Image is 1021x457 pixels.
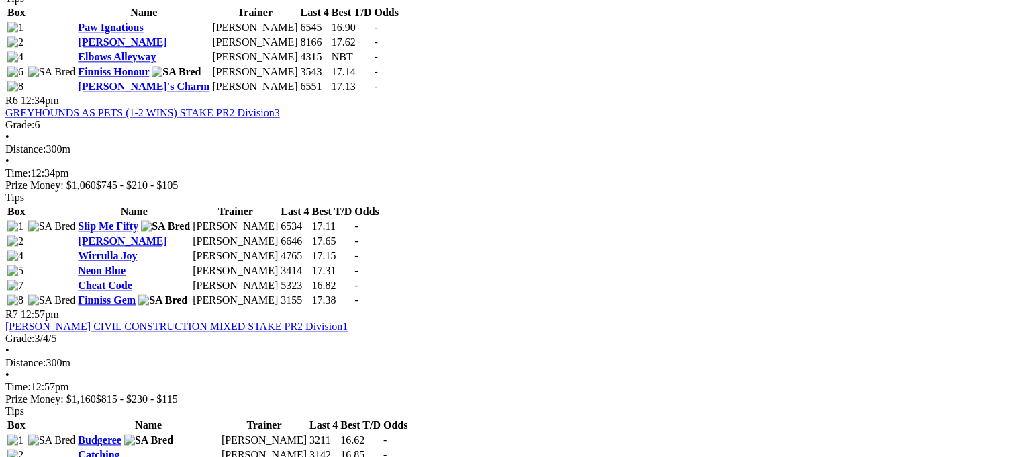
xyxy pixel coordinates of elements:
div: Prize Money: $1,060 [5,179,1016,192]
td: 8166 [299,36,329,49]
td: 17.65 [311,235,353,248]
td: [PERSON_NAME] [192,279,279,292]
th: Name [77,205,191,218]
td: [PERSON_NAME] [192,264,279,278]
th: Best T/D [340,419,381,432]
span: Tips [5,192,24,203]
img: 7 [7,280,23,292]
img: 6 [7,66,23,78]
img: SA Bred [124,434,173,446]
span: • [5,131,9,142]
img: SA Bred [28,220,76,233]
td: [PERSON_NAME] [211,21,298,34]
a: Elbows Alleyway [78,51,156,63]
th: Trainer [192,205,279,218]
td: [PERSON_NAME] [192,220,279,233]
div: 3/4/5 [5,333,1016,345]
td: [PERSON_NAME] [211,36,298,49]
span: • [5,155,9,167]
div: 12:34pm [5,167,1016,179]
th: Odds [383,419,408,432]
span: - [354,235,358,247]
td: 5323 [280,279,309,292]
span: - [354,280,358,291]
a: [PERSON_NAME]'s Charm [78,81,209,92]
td: 3155 [280,294,309,307]
td: 17.15 [311,249,353,263]
div: 12:57pm [5,381,1016,393]
td: 3211 [309,433,338,447]
span: Distance: [5,143,46,155]
th: Best T/D [331,6,373,19]
td: 16.90 [331,21,373,34]
td: [PERSON_NAME] [211,80,298,93]
td: 6545 [299,21,329,34]
td: 4315 [299,50,329,64]
span: Grade: [5,333,35,344]
img: SA Bred [28,294,76,306]
a: [PERSON_NAME] [78,36,166,48]
img: 1 [7,22,23,34]
th: Trainer [211,6,298,19]
th: Last 4 [280,205,309,218]
th: Trainer [221,419,307,432]
a: Paw Ignatious [78,22,143,33]
img: SA Bred [138,294,187,306]
th: Best T/D [311,205,353,218]
td: 16.62 [340,433,381,447]
td: [PERSON_NAME] [192,249,279,263]
span: - [374,81,377,92]
td: 17.11 [311,220,353,233]
img: 1 [7,220,23,233]
td: 6646 [280,235,309,248]
img: SA Bred [141,220,190,233]
span: - [354,294,358,306]
td: [PERSON_NAME] [221,433,307,447]
td: [PERSON_NAME] [211,65,298,79]
span: R6 [5,95,18,106]
th: Last 4 [309,419,338,432]
span: - [374,36,377,48]
span: - [374,66,377,77]
span: Grade: [5,119,35,130]
td: NBT [331,50,373,64]
td: 17.31 [311,264,353,278]
div: 300m [5,357,1016,369]
span: $815 - $230 - $115 [96,393,178,405]
span: $745 - $210 - $105 [96,179,179,191]
img: 4 [7,51,23,63]
span: Box [7,206,26,217]
span: Time: [5,167,31,179]
span: - [354,220,358,232]
img: 4 [7,250,23,262]
td: 16.82 [311,279,353,292]
span: Box [7,419,26,431]
a: Finniss Honour [78,66,149,77]
td: [PERSON_NAME] [211,50,298,64]
img: 2 [7,36,23,48]
th: Name [77,6,210,19]
span: Tips [5,405,24,417]
a: Cheat Code [78,280,132,291]
td: 17.62 [331,36,373,49]
td: 3543 [299,65,329,79]
span: - [374,22,377,33]
span: Distance: [5,357,46,368]
a: Slip Me Fifty [78,220,138,232]
span: - [383,434,387,446]
span: 12:57pm [21,308,59,320]
img: 8 [7,81,23,93]
div: 300m [5,143,1016,155]
img: SA Bred [152,66,201,78]
a: Finniss Gem [78,294,136,306]
img: 5 [7,265,23,277]
img: 2 [7,235,23,247]
a: Neon Blue [78,265,126,276]
img: 1 [7,434,23,446]
span: - [354,265,358,276]
td: 17.38 [311,294,353,307]
div: 6 [5,119,1016,131]
th: Name [77,419,220,432]
a: [PERSON_NAME] [78,235,166,247]
td: 6534 [280,220,309,233]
